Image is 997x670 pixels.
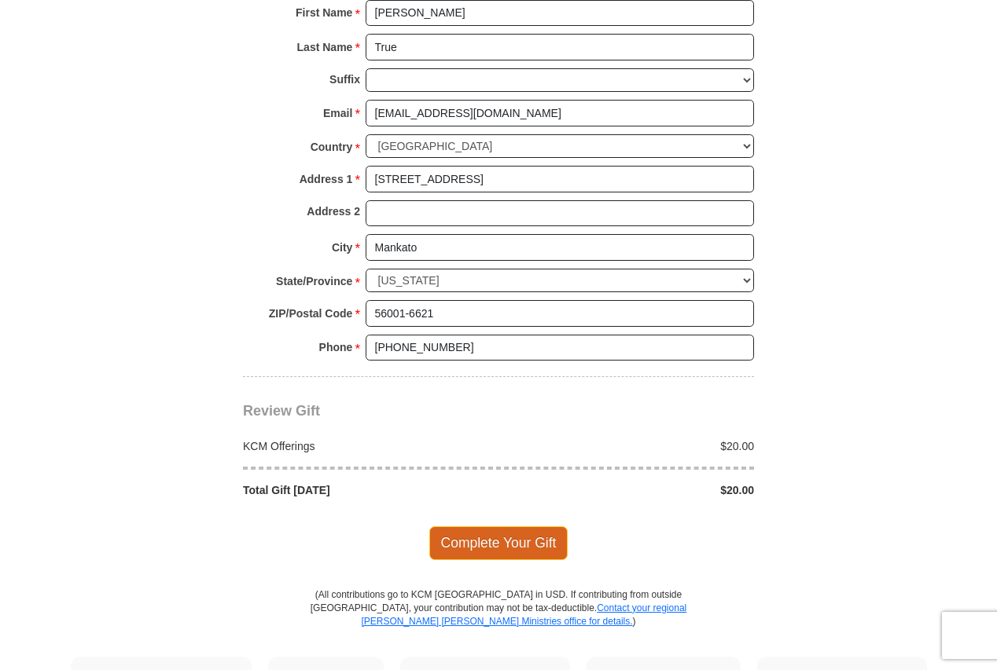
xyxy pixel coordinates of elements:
strong: Phone [319,336,353,358]
p: (All contributions go to KCM [GEOGRAPHIC_DATA] in USD. If contributing from outside [GEOGRAPHIC_D... [310,588,687,657]
strong: Suffix [329,68,360,90]
strong: Country [311,136,353,158]
div: $20.00 [498,482,763,498]
strong: Email [323,102,352,124]
strong: First Name [296,2,352,24]
span: Complete Your Gift [429,526,568,559]
strong: State/Province [276,270,352,292]
strong: Address 2 [307,200,360,222]
a: Contact your regional [PERSON_NAME] [PERSON_NAME] Ministries office for details. [361,602,686,627]
strong: Last Name [297,36,353,58]
strong: City [332,236,352,258]
span: Review Gift [243,403,320,419]
div: $20.00 [498,438,763,454]
strong: Address 1 [300,168,353,190]
strong: ZIP/Postal Code [269,302,353,324]
div: Total Gift [DATE] [235,482,499,498]
div: KCM Offerings [235,438,499,454]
